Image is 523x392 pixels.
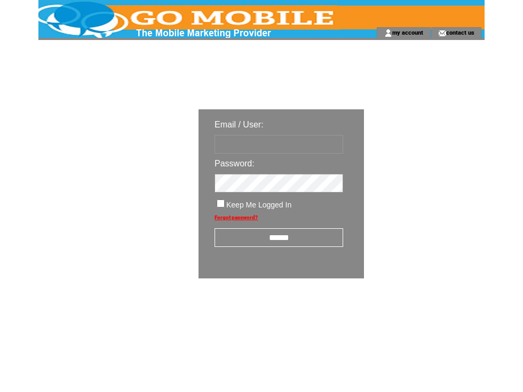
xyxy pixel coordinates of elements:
[438,29,446,37] img: contact_us_icon.gif
[392,29,423,36] a: my account
[446,29,474,36] a: contact us
[384,29,392,37] img: account_icon.gif
[215,214,258,220] a: Forgot password?
[395,305,448,318] img: transparent.png
[215,120,264,129] span: Email / User:
[215,159,255,168] span: Password:
[226,201,291,209] span: Keep Me Logged In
